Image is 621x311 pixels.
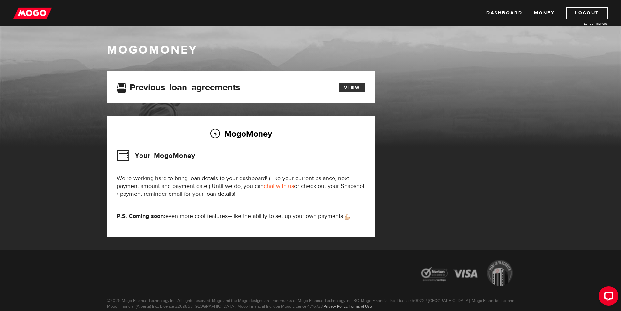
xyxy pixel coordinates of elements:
p: We're working hard to bring loan details to your dashboard! (Like your current balance, next paym... [117,175,365,198]
a: View [339,83,365,92]
img: strong arm emoji [345,214,350,220]
a: chat with us [264,182,294,190]
strong: P.S. Coming soon: [117,212,165,220]
h3: Previous loan agreements [117,82,240,91]
img: mogo_logo-11ee424be714fa7cbb0f0f49df9e16ec.png [13,7,52,19]
p: ©2025 Mogo Finance Technology Inc. All rights reserved. Mogo and the Mogo designs are trademarks ... [102,292,519,309]
p: even more cool features—like the ability to set up your own payments [117,212,365,220]
a: Terms of Use [349,304,372,309]
iframe: LiveChat chat widget [594,284,621,311]
h3: Your MogoMoney [117,147,195,164]
h1: MogoMoney [107,43,514,57]
h2: MogoMoney [117,127,365,141]
a: Money [534,7,554,19]
a: Dashboard [486,7,522,19]
a: Lender licences [559,21,608,26]
a: Privacy Policy [324,304,347,309]
img: legal-icons-92a2ffecb4d32d839781d1b4e4802d7b.png [415,255,519,292]
a: Logout [566,7,608,19]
